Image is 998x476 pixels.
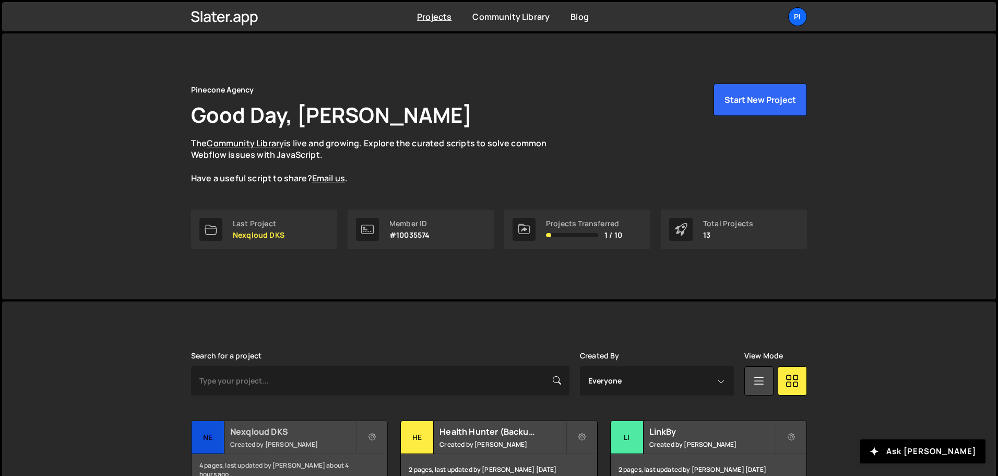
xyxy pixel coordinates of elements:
[604,231,622,239] span: 1 / 10
[703,231,753,239] p: 13
[191,84,254,96] div: Pinecone Agency
[472,11,550,22] a: Community Library
[611,421,644,454] div: Li
[191,210,337,249] a: Last Project Nexqloud DKS
[389,231,430,239] p: #10035574
[439,426,565,437] h2: Health Hunter (Backup)
[312,172,345,184] a: Email us
[571,11,589,22] a: Blog
[191,352,262,360] label: Search for a project
[439,440,565,449] small: Created by [PERSON_NAME]
[389,219,430,228] div: Member ID
[546,219,622,228] div: Projects Transferred
[191,100,472,129] h1: Good Day, [PERSON_NAME]
[230,440,356,449] small: Created by [PERSON_NAME]
[191,366,569,396] input: Type your project...
[649,426,775,437] h2: LinkBy
[703,219,753,228] div: Total Projects
[580,352,620,360] label: Created By
[401,421,434,454] div: He
[649,440,775,449] small: Created by [PERSON_NAME]
[233,219,284,228] div: Last Project
[233,231,284,239] p: Nexqloud DKS
[230,426,356,437] h2: Nexqloud DKS
[714,84,807,116] button: Start New Project
[417,11,452,22] a: Projects
[744,352,783,360] label: View Mode
[192,421,224,454] div: Ne
[860,439,985,463] button: Ask [PERSON_NAME]
[191,137,567,184] p: The is live and growing. Explore the curated scripts to solve common Webflow issues with JavaScri...
[207,137,284,149] a: Community Library
[788,7,807,26] a: Pi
